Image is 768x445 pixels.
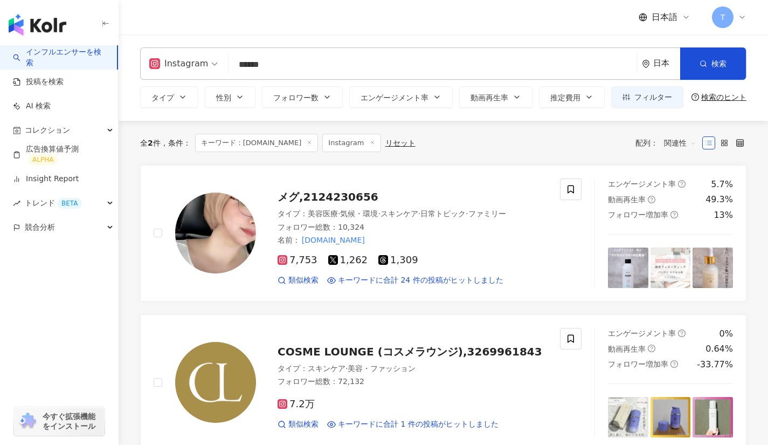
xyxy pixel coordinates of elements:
[308,364,345,373] span: スキンケア
[711,59,727,68] span: 検索
[216,93,231,102] span: 性別
[608,195,646,204] span: 動画再生率
[608,210,668,219] span: フォロワー増加率
[278,255,317,266] span: 7,753
[705,194,733,206] div: 49.3%
[278,275,319,286] a: 類似検索
[652,11,677,23] span: 日本語
[678,180,686,188] span: question-circle
[278,364,547,374] div: タイプ ：
[345,364,348,373] span: ·
[175,193,256,273] img: KOL Avatar
[300,234,366,246] mark: [DOMAIN_NAME]
[278,190,378,203] span: メグ,2124230656
[361,93,428,102] span: エンゲージメント率
[175,342,256,423] img: KOL Avatar
[13,200,20,207] span: rise
[691,93,699,101] span: question-circle
[471,93,508,102] span: 動画再生率
[262,86,343,108] button: フォロワー数
[322,134,380,152] span: Instagram
[327,419,499,430] a: キーワードに合計 1 件の投稿がヒットしました
[701,93,746,101] div: 検索のヒント
[288,275,319,286] span: 類似検索
[459,86,532,108] button: 動画再生率
[664,134,696,152] span: 関連性
[13,174,79,184] a: Insight Report
[25,118,70,142] span: コレクション
[205,86,255,108] button: 性別
[642,60,650,68] span: environment
[288,419,319,430] span: 類似検索
[711,179,733,190] div: 5.7%
[608,248,648,288] img: post-image
[693,248,733,288] img: post-image
[608,329,676,338] span: エンゲージメント率
[653,59,680,68] div: 日本
[140,86,198,108] button: タイプ
[378,255,418,266] span: 1,309
[278,419,319,430] a: 類似検索
[348,364,416,373] span: 美容・ファッション
[278,376,547,387] div: フォロワー総数 ： 72,132
[651,248,691,288] img: post-image
[17,413,38,430] img: chrome extension
[634,93,672,101] span: フィルター
[327,275,503,286] a: キーワードに合計 24 件の投稿がヒットしました
[149,55,208,72] div: Instagram
[635,134,702,152] div: 配列：
[714,209,733,221] div: 13%
[611,86,683,108] button: フィルター
[278,399,315,410] span: 7.2万
[273,93,319,102] span: フォロワー数
[468,209,506,218] span: ファミリー
[25,191,82,215] span: トレンド
[278,345,542,358] span: COSME LOUNGE (コスメラウンジ),3269961843
[697,359,733,371] div: -33.77%
[378,209,380,218] span: ·
[308,209,338,218] span: 美容医療
[385,139,416,147] div: リセット
[43,412,101,431] span: 今すぐ拡張機能をインストール
[648,196,655,203] span: question-circle
[13,101,51,112] a: AI 検索
[608,397,648,437] img: post-image
[418,209,420,218] span: ·
[651,397,691,437] img: post-image
[349,86,453,108] button: エンゲージメント率
[278,222,547,233] div: フォロワー総数 ： 10,324
[380,209,418,218] span: スキンケア
[648,345,655,352] span: question-circle
[670,360,678,368] span: question-circle
[195,134,319,152] span: キーワード：[DOMAIN_NAME]
[14,407,105,436] a: chrome extension今すぐ拡張機能をインストール
[25,215,55,239] span: 競合分析
[678,330,686,337] span: question-circle
[9,14,66,36] img: logo
[608,360,668,368] span: フォロワー増加率
[721,11,725,23] span: T
[148,139,153,147] span: 2
[680,47,746,80] button: 検索
[278,209,547,220] div: タイプ ：
[550,93,580,102] span: 推定費用
[140,165,746,302] a: KOL Avatarメグ,2124230656タイプ：美容医療·気候・環境·スキンケア·日常トピック·ファミリーフォロワー総数：10,324名前：[DOMAIN_NAME]7,7531,262...
[278,234,366,246] span: 名前 ：
[13,77,64,87] a: 投稿を検索
[338,275,503,286] span: キーワードに合計 24 件の投稿がヒットしました
[340,209,378,218] span: 気候・環境
[420,209,466,218] span: 日常トピック
[57,198,82,209] div: BETA
[13,144,109,166] a: 広告換算値予測ALPHA
[719,328,733,340] div: 0%
[338,419,499,430] span: キーワードに合計 1 件の投稿がヒットしました
[161,139,191,147] span: 条件 ：
[328,255,368,266] span: 1,262
[693,397,733,437] img: post-image
[670,211,678,218] span: question-circle
[539,86,605,108] button: 推定費用
[151,93,174,102] span: タイプ
[608,180,676,188] span: エンゲージメント率
[608,345,646,353] span: 動画再生率
[466,209,468,218] span: ·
